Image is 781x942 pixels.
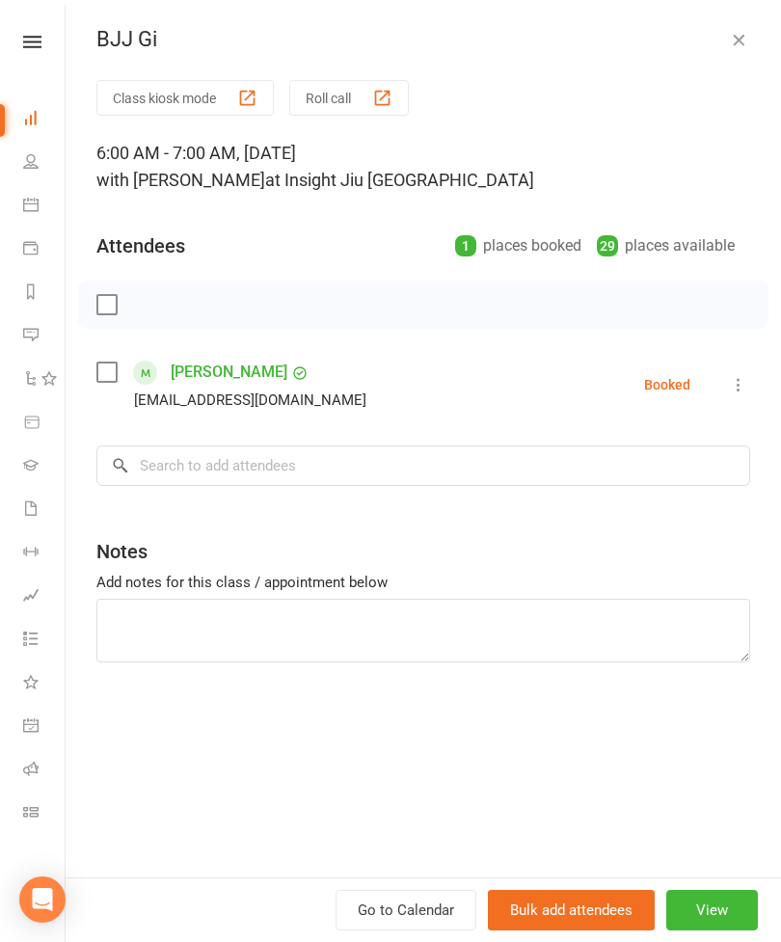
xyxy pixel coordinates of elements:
[23,749,67,793] a: Roll call kiosk mode
[455,235,476,256] div: 1
[19,876,66,923] div: Open Intercom Messenger
[23,793,67,836] a: Class kiosk mode
[23,229,67,272] a: Payments
[336,890,476,930] a: Go to Calendar
[289,80,409,116] button: Roll call
[66,27,781,52] div: BJJ Gi
[265,170,534,190] span: at Insight Jiu [GEOGRAPHIC_DATA]
[666,890,758,930] button: View
[23,576,67,619] a: Assessments
[96,571,750,594] div: Add notes for this class / appointment below
[96,232,185,259] div: Attendees
[23,402,67,445] a: Product Sales
[96,140,750,194] div: 6:00 AM - 7:00 AM, [DATE]
[96,170,265,190] span: with [PERSON_NAME]
[96,445,750,486] input: Search to add attendees
[171,357,287,388] a: [PERSON_NAME]
[134,388,366,413] div: [EMAIL_ADDRESS][DOMAIN_NAME]
[488,890,655,930] button: Bulk add attendees
[23,98,67,142] a: Dashboard
[23,185,67,229] a: Calendar
[23,272,67,315] a: Reports
[455,232,581,259] div: places booked
[96,538,148,565] div: Notes
[23,142,67,185] a: People
[23,706,67,749] a: General attendance kiosk mode
[597,235,618,256] div: 29
[597,232,735,259] div: places available
[644,378,690,391] div: Booked
[96,80,274,116] button: Class kiosk mode
[23,662,67,706] a: What's New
